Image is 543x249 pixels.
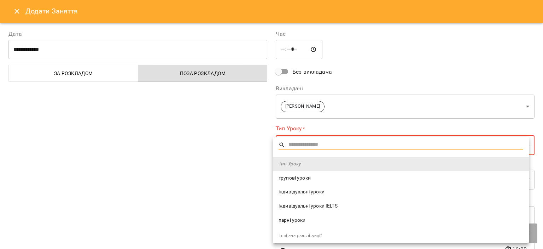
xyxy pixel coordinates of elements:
span: групові уроки [279,175,523,182]
span: Тип Уроку [279,160,523,168]
span: індивідуальні уроки [279,188,523,196]
span: парні уроки [279,217,523,224]
span: індивідуальні уроки IELTS [279,203,523,210]
span: Інші спеціальні опції [279,233,322,238]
